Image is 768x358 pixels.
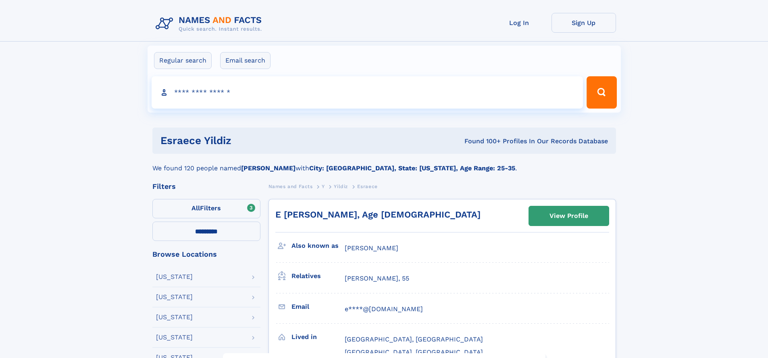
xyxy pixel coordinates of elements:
[275,209,481,220] a: E [PERSON_NAME], Age [DEMOGRAPHIC_DATA]
[241,164,296,172] b: [PERSON_NAME]
[322,184,325,189] span: Y
[345,274,409,283] a: [PERSON_NAME], 55
[587,76,616,109] button: Search Button
[156,294,193,300] div: [US_STATE]
[345,335,483,343] span: [GEOGRAPHIC_DATA], [GEOGRAPHIC_DATA]
[160,136,348,146] h1: esraece yildiz
[309,164,515,172] b: City: [GEOGRAPHIC_DATA], State: [US_STATE], Age Range: 25-35
[334,184,348,189] span: Yildiz
[156,334,193,341] div: [US_STATE]
[191,204,200,212] span: All
[291,330,345,344] h3: Lived in
[152,251,260,258] div: Browse Locations
[529,206,609,226] a: View Profile
[487,13,552,33] a: Log In
[152,199,260,218] label: Filters
[291,239,345,253] h3: Also known as
[348,137,608,146] div: Found 100+ Profiles In Our Records Database
[156,274,193,280] div: [US_STATE]
[152,76,583,109] input: search input
[549,207,588,225] div: View Profile
[291,269,345,283] h3: Relatives
[220,52,271,69] label: Email search
[152,13,268,35] img: Logo Names and Facts
[152,183,260,190] div: Filters
[552,13,616,33] a: Sign Up
[345,348,483,356] span: [GEOGRAPHIC_DATA], [GEOGRAPHIC_DATA]
[291,300,345,314] h3: Email
[152,154,616,173] div: We found 120 people named with .
[154,52,212,69] label: Regular search
[268,181,313,191] a: Names and Facts
[357,184,378,189] span: Esraece
[322,181,325,191] a: Y
[156,314,193,320] div: [US_STATE]
[345,244,398,252] span: [PERSON_NAME]
[334,181,348,191] a: Yildiz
